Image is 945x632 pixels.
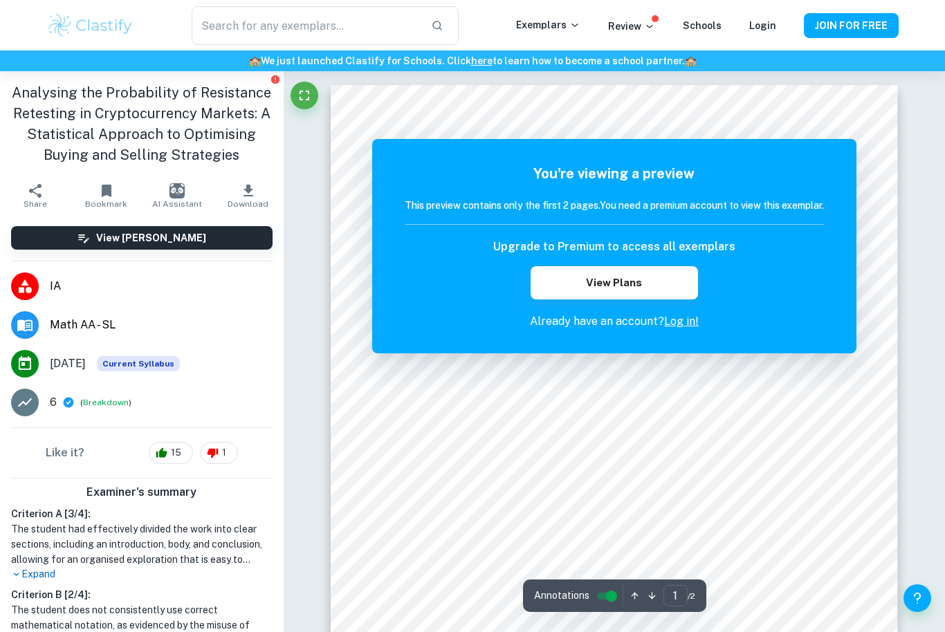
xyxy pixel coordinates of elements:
p: 6 [50,393,57,410]
h5: You're viewing a preview [405,162,824,183]
div: 1 [200,441,238,463]
button: Report issue [270,73,281,84]
img: Clastify logo [46,11,134,39]
a: here [471,55,493,66]
input: Search for any exemplars... [192,6,420,44]
span: AI Assistant [152,198,202,208]
button: AI Assistant [142,176,212,214]
span: Current Syllabus [97,355,180,371]
p: Review [608,18,655,33]
button: Fullscreen [291,81,318,109]
h6: Like it? [46,444,84,461]
button: Breakdown [83,396,129,408]
button: Bookmark [71,176,141,214]
h1: The student had effectively divided the work into clear sections, including an introduction, body... [11,521,273,566]
div: This exemplar is based on the current syllabus. Feel free to refer to it for inspiration/ideas wh... [97,355,180,371]
h6: We just launched Clastify for Schools. Click to learn how to become a school partner. [3,53,942,68]
button: Download [212,176,283,214]
span: 🏫 [249,55,261,66]
h6: Examiner's summary [6,483,278,500]
span: 15 [163,445,189,459]
button: View [PERSON_NAME] [11,225,273,249]
span: Math AA - SL [50,316,273,333]
h6: Upgrade to Premium to access all exemplars [493,238,735,254]
span: 1 [214,445,234,459]
span: IA [50,277,273,294]
span: [DATE] [50,355,86,371]
h6: This preview contains only the first 2 pages. You need a premium account to view this exemplar. [405,197,824,212]
h6: Criterion A [ 3 / 4 ]: [11,505,273,521]
h6: Criterion B [ 2 / 4 ]: [11,586,273,602]
img: AI Assistant [169,183,185,198]
span: / 2 [688,589,695,602]
h1: Analysing the Probability of Resistance Retesting in Cryptocurrency Markets: A Statistical Approa... [11,82,273,165]
button: View Plans [531,266,698,299]
span: ( ) [80,396,131,409]
button: Help and Feedback [903,584,931,611]
span: Bookmark [85,198,127,208]
button: JOIN FOR FREE [804,12,899,37]
h6: View [PERSON_NAME] [96,230,206,245]
a: Schools [683,19,722,30]
div: 15 [149,441,193,463]
span: 🏫 [685,55,697,66]
a: Login [749,19,776,30]
p: Expand [11,566,273,581]
p: Already have an account? [405,313,824,329]
p: Exemplars [516,17,580,32]
a: Log in! [664,314,699,327]
span: Share [24,198,47,208]
span: Download [228,198,268,208]
span: Annotations [534,588,589,602]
